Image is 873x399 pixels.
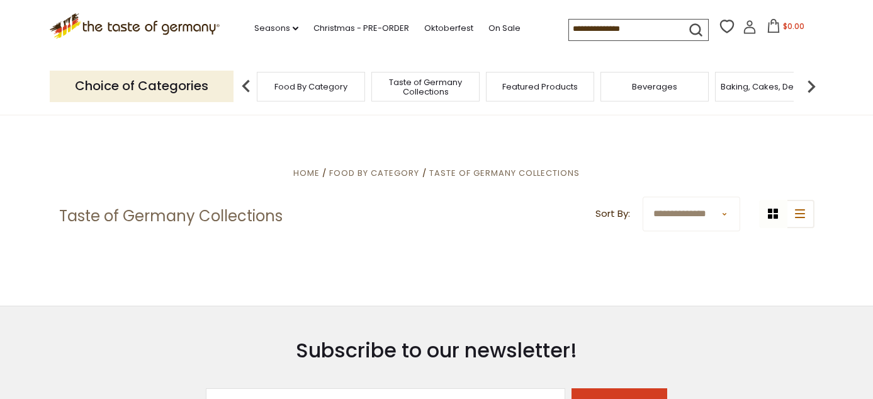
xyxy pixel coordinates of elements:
a: Taste of Germany Collections [375,78,476,96]
a: Christmas - PRE-ORDER [313,21,409,35]
a: Seasons [254,21,298,35]
a: Beverages [632,82,677,91]
p: Choice of Categories [50,71,234,101]
a: Food By Category [329,167,419,179]
span: $0.00 [783,21,804,32]
a: Food By Category [274,82,347,91]
a: Featured Products [502,82,578,91]
img: next arrow [799,74,824,99]
a: Home [293,167,320,179]
img: previous arrow [234,74,259,99]
h1: Taste of Germany Collections [59,207,283,226]
a: Taste of Germany Collections [429,167,580,179]
label: Sort By: [595,206,630,222]
a: Oktoberfest [424,21,473,35]
button: $0.00 [759,19,813,38]
a: On Sale [488,21,521,35]
h3: Subscribe to our newsletter! [206,338,667,363]
a: Baking, Cakes, Desserts [721,82,818,91]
